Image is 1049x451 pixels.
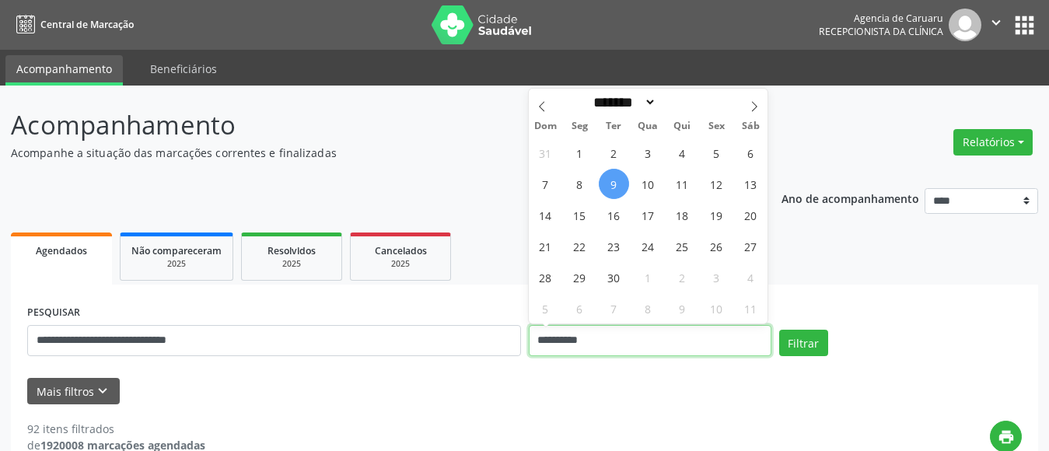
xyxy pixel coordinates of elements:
span: Não compareceram [131,244,222,257]
span: Setembro 20, 2025 [736,200,766,230]
a: Beneficiários [139,55,228,82]
span: Qui [665,121,699,131]
span: Setembro 11, 2025 [667,169,698,199]
p: Acompanhamento [11,106,730,145]
span: Seg [562,121,596,131]
div: 2025 [131,258,222,270]
span: Setembro 2, 2025 [599,138,629,168]
span: Setembro 27, 2025 [736,231,766,261]
span: Dom [529,121,563,131]
span: Outubro 5, 2025 [530,293,561,323]
span: Qua [631,121,665,131]
span: Outubro 11, 2025 [736,293,766,323]
span: Setembro 17, 2025 [633,200,663,230]
span: Setembro 13, 2025 [736,169,766,199]
div: 92 itens filtrados [27,421,205,437]
span: Agendados [36,244,87,257]
span: Setembro 12, 2025 [701,169,732,199]
span: Outubro 7, 2025 [599,293,629,323]
img: img [949,9,981,41]
span: Setembro 4, 2025 [667,138,698,168]
span: Outubro 3, 2025 [701,262,732,292]
button: Relatórios [953,129,1033,156]
span: Ter [596,121,631,131]
span: Sex [699,121,733,131]
span: Outubro 10, 2025 [701,293,732,323]
button: Filtrar [779,330,828,356]
span: Setembro 15, 2025 [565,200,595,230]
span: Setembro 25, 2025 [667,231,698,261]
i: print [998,428,1015,446]
span: Cancelados [375,244,427,257]
a: Acompanhamento [5,55,123,86]
span: Setembro 5, 2025 [701,138,732,168]
p: Ano de acompanhamento [782,188,919,208]
span: Setembro 18, 2025 [667,200,698,230]
input: Year [656,94,708,110]
span: Agosto 31, 2025 [530,138,561,168]
span: Setembro 6, 2025 [736,138,766,168]
span: Setembro 16, 2025 [599,200,629,230]
span: Setembro 24, 2025 [633,231,663,261]
span: Central de Marcação [40,18,134,31]
span: Recepcionista da clínica [819,25,943,38]
button: apps [1011,12,1038,39]
a: Central de Marcação [11,12,134,37]
span: Outubro 4, 2025 [736,262,766,292]
span: Outubro 8, 2025 [633,293,663,323]
span: Setembro 7, 2025 [530,169,561,199]
span: Setembro 26, 2025 [701,231,732,261]
label: PESQUISAR [27,301,80,325]
span: Setembro 21, 2025 [530,231,561,261]
div: Agencia de Caruaru [819,12,943,25]
span: Outubro 6, 2025 [565,293,595,323]
span: Setembro 10, 2025 [633,169,663,199]
span: Sáb [733,121,768,131]
span: Setembro 8, 2025 [565,169,595,199]
span: Setembro 1, 2025 [565,138,595,168]
span: Outubro 2, 2025 [667,262,698,292]
i: keyboard_arrow_down [94,383,111,400]
span: Setembro 22, 2025 [565,231,595,261]
span: Setembro 23, 2025 [599,231,629,261]
select: Month [589,94,657,110]
button:  [981,9,1011,41]
button: Mais filtroskeyboard_arrow_down [27,378,120,405]
span: Setembro 29, 2025 [565,262,595,292]
span: Resolvidos [267,244,316,257]
p: Acompanhe a situação das marcações correntes e finalizadas [11,145,730,161]
div: 2025 [253,258,330,270]
i:  [988,14,1005,31]
span: Outubro 9, 2025 [667,293,698,323]
span: Outubro 1, 2025 [633,262,663,292]
span: Setembro 9, 2025 [599,169,629,199]
span: Setembro 3, 2025 [633,138,663,168]
span: Setembro 28, 2025 [530,262,561,292]
span: Setembro 14, 2025 [530,200,561,230]
div: 2025 [362,258,439,270]
span: Setembro 30, 2025 [599,262,629,292]
span: Setembro 19, 2025 [701,200,732,230]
